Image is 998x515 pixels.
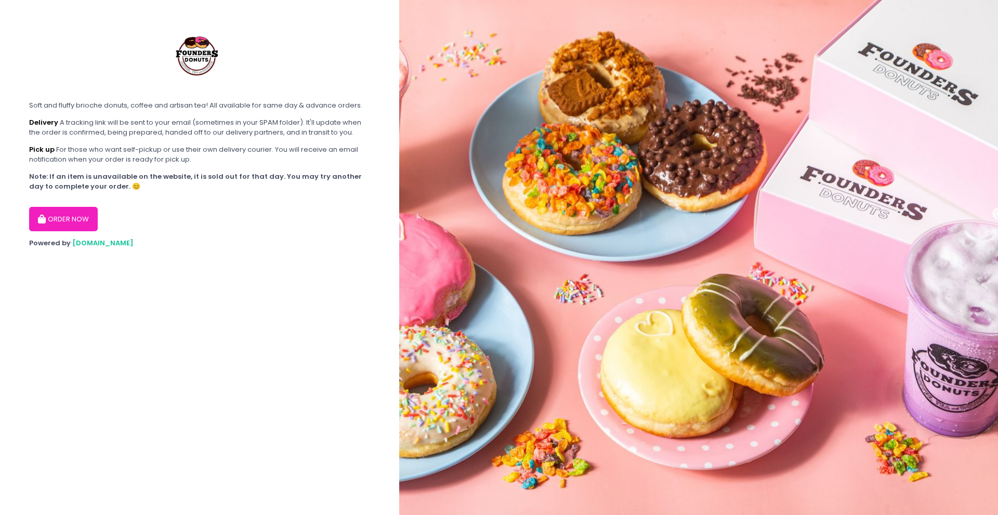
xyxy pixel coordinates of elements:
[159,16,237,94] img: Founders Donuts
[29,144,370,165] div: For those who want self-pickup or use their own delivery courier. You will receive an email notif...
[29,238,370,248] div: Powered by
[72,238,134,248] a: [DOMAIN_NAME]
[29,117,370,138] div: A tracking link will be sent to your email (sometimes in your SPAM folder). It'll update when the...
[29,100,370,111] div: Soft and fluffy brioche donuts, coffee and artisan tea! All available for same day & advance orders.
[29,171,370,192] div: Note: If an item is unavailable on the website, it is sold out for that day. You may try another ...
[29,117,58,127] b: Delivery
[29,144,55,154] b: Pick up
[29,207,98,232] button: ORDER NOW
